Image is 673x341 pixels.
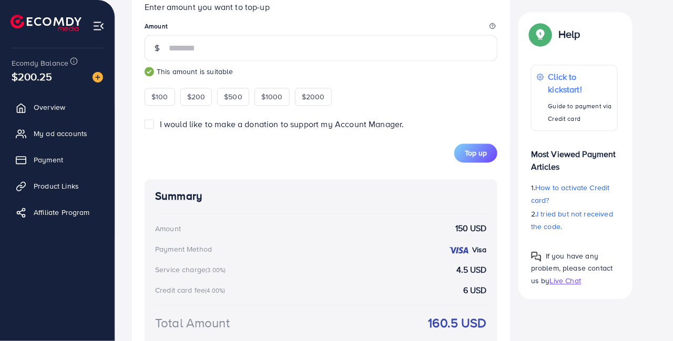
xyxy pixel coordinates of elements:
[155,224,181,234] div: Amount
[145,67,154,77] img: guide
[34,102,65,112] span: Overview
[531,251,613,286] span: If you have any problem, please contact us by
[548,100,613,126] p: Guide to payment via Credit card
[472,245,487,255] strong: Visa
[155,285,229,296] div: Credit card fee
[454,144,497,163] button: Top up
[628,294,665,333] iframe: Chat
[93,20,105,32] img: menu
[145,22,497,35] legend: Amount
[34,154,63,165] span: Payment
[531,183,610,206] span: How to activate Credit card?
[550,275,581,286] span: Live Chat
[463,285,487,297] strong: 6 USD
[34,207,90,218] span: Affiliate Program
[8,149,107,170] a: Payment
[145,67,497,77] small: This amount is suitable
[8,202,107,223] a: Affiliate Program
[548,71,613,96] p: Click to kickstart!
[11,15,81,31] img: logo
[187,92,206,102] span: $200
[155,244,212,255] div: Payment Method
[456,264,487,276] strong: 4.5 USD
[93,72,103,82] img: image
[455,223,487,235] strong: 150 USD
[160,119,404,130] span: I would like to make a donation to support my Account Manager.
[8,97,107,118] a: Overview
[151,92,168,102] span: $100
[8,123,107,144] a: My ad accounts
[34,128,87,139] span: My ad accounts
[224,92,242,102] span: $500
[429,314,487,333] strong: 160.5 USD
[448,246,470,255] img: credit
[531,252,542,262] img: Popup guide
[155,265,229,275] div: Service charge
[531,182,618,207] p: 1.
[12,58,68,68] span: Ecomdy Balance
[11,59,53,94] span: $200.25
[206,266,226,275] small: (3.00%)
[558,28,580,41] p: Help
[261,92,283,102] span: $1000
[302,92,325,102] span: $2000
[531,208,618,233] p: 2.
[465,148,487,159] span: Top up
[531,25,550,44] img: Popup guide
[205,287,225,295] small: (4.00%)
[34,181,79,191] span: Product Links
[145,1,497,14] p: Enter amount you want to top-up
[155,314,230,333] div: Total Amount
[531,209,613,232] span: I tried but not received the code.
[155,190,487,203] h4: Summary
[8,175,107,197] a: Product Links
[531,140,618,173] p: Most Viewed Payment Articles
